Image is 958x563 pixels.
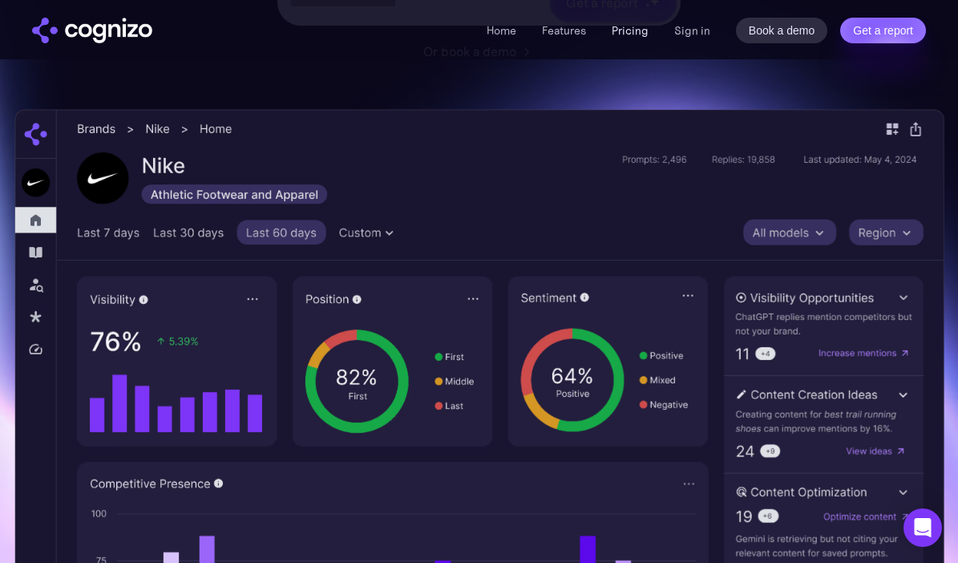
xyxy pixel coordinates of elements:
a: Sign in [674,21,710,40]
a: Book a demo [736,18,828,43]
a: Pricing [612,23,649,38]
a: Features [542,23,586,38]
a: Home [487,23,516,38]
div: Open Intercom Messenger [903,508,942,547]
a: home [32,18,152,43]
img: cognizo logo [32,18,152,43]
a: Get a report [840,18,926,43]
